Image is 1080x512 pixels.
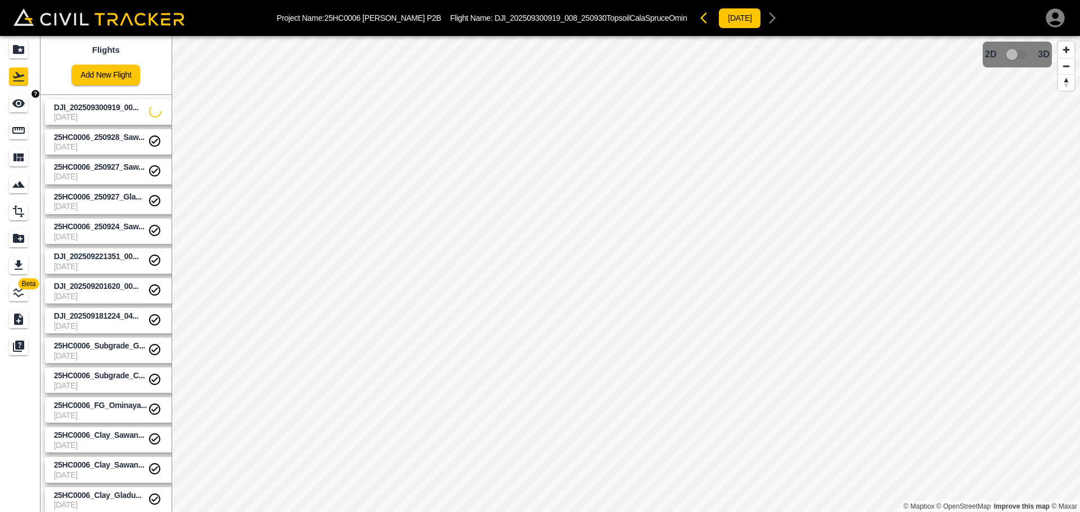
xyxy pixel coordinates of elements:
[172,36,1080,512] canvas: Map
[985,49,996,60] span: 2D
[1038,49,1050,60] span: 3D
[937,502,991,510] a: OpenStreetMap
[1058,42,1074,58] button: Zoom in
[994,502,1050,510] a: Map feedback
[277,13,441,22] p: Project Name: 25HC0006 [PERSON_NAME] P2B
[13,8,184,26] img: Civil Tracker
[1001,44,1034,65] span: 3D model not uploaded yet
[494,13,687,22] span: DJI_202509300919_008_250930TopsoilCalaSpruceOmin
[450,13,687,22] p: Flight Name:
[1058,74,1074,90] button: Reset bearing to north
[1051,502,1077,510] a: Maxar
[1058,58,1074,74] button: Zoom out
[718,8,761,29] button: [DATE]
[903,502,934,510] a: Mapbox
